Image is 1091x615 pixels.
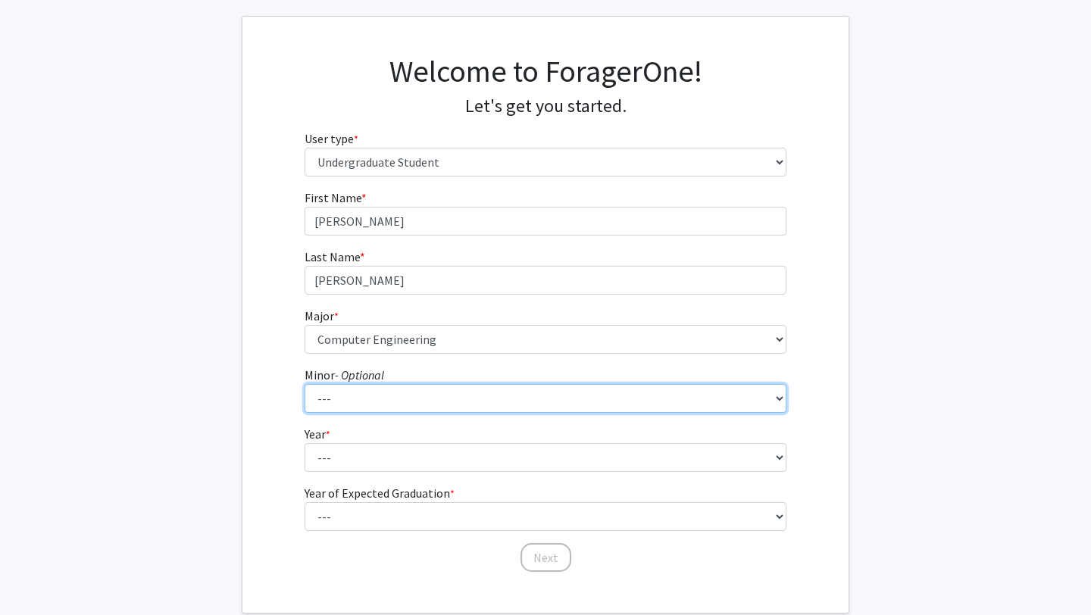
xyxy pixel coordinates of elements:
[305,307,339,325] label: Major
[305,366,384,384] label: Minor
[305,249,360,264] span: Last Name
[305,130,358,148] label: User type
[305,190,361,205] span: First Name
[11,547,64,604] iframe: Chat
[305,425,330,443] label: Year
[305,95,787,117] h4: Let's get you started.
[305,484,455,502] label: Year of Expected Graduation
[305,53,787,89] h1: Welcome to ForagerOne!
[520,543,571,572] button: Next
[335,367,384,382] i: - Optional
